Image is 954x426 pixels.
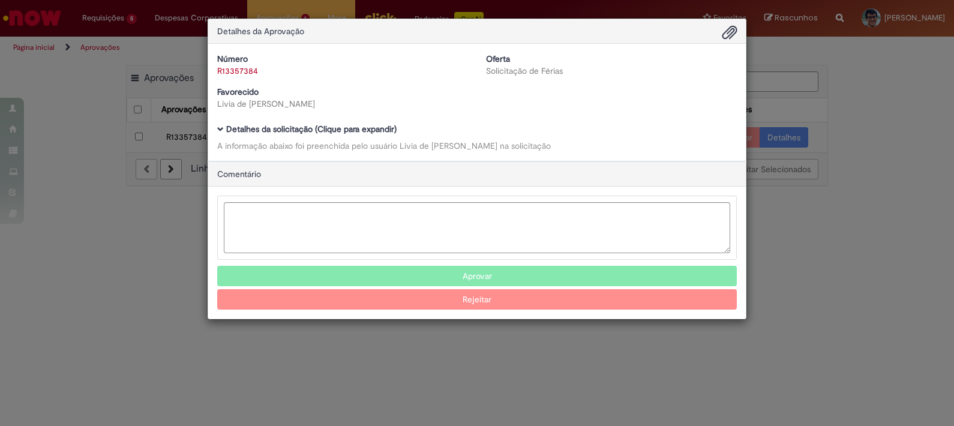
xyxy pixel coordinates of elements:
button: Aprovar [217,266,737,286]
span: Detalhes da Aprovação [217,26,304,37]
b: Favorecido [217,86,259,97]
div: Livia de [PERSON_NAME] [217,98,468,110]
button: Rejeitar [217,289,737,310]
b: Número [217,53,248,64]
b: Detalhes da solicitação (Clique para expandir) [226,124,397,134]
a: R13357384 [217,65,258,76]
div: A informação abaixo foi preenchida pelo usuário Livia de [PERSON_NAME] na solicitação [217,140,737,152]
h5: Detalhes da solicitação (Clique para expandir) [217,125,737,134]
span: Comentário [217,169,261,179]
div: Solicitação de Férias [486,65,737,77]
b: Oferta [486,53,510,64]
